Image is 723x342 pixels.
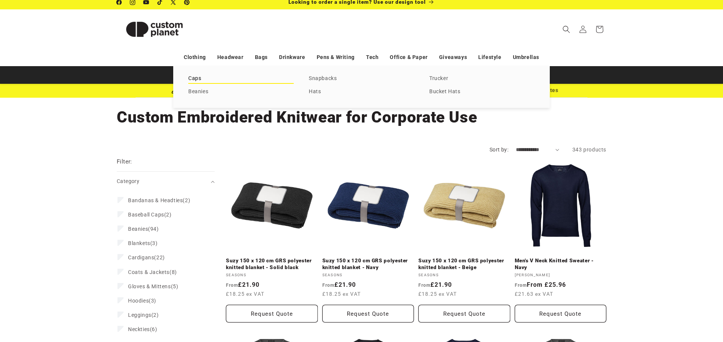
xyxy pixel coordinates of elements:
[128,269,169,275] span: Coats & Jackets
[128,254,154,260] span: Cardigans
[439,51,467,64] a: Giveaways
[322,257,414,271] a: Suzy 150 x 120 cm GRS polyester knitted blanket - Navy
[418,305,510,322] button: Request Quote
[114,9,195,49] a: Custom Planet
[226,257,318,271] a: Suzy 150 x 120 cm GRS polyester knitted blanket - Solid black
[128,225,159,232] span: (94)
[128,197,190,204] span: (2)
[558,21,575,38] summary: Search
[128,326,157,333] span: (6)
[572,147,606,153] span: 343 products
[513,51,539,64] a: Umbrellas
[128,312,159,318] span: (2)
[515,257,607,271] a: Men's V Neck Knitted Sweater - Navy
[184,51,206,64] a: Clothing
[317,51,355,64] a: Pens & Writing
[117,178,139,184] span: Category
[128,197,183,203] span: Bandanas & Headties
[366,51,378,64] a: Tech
[128,283,171,289] span: Gloves & Mittens
[117,172,215,191] summary: Category (0 selected)
[429,74,535,84] a: Trucker
[117,107,606,127] h1: Custom Embroidered Knitwear for Corporate Use
[309,87,414,97] a: Hats
[128,269,177,275] span: (8)
[515,305,607,322] button: Request Quote
[128,226,148,232] span: Beanies
[226,305,318,322] button: Request Quote
[128,212,164,218] span: Baseball Caps
[128,298,149,304] span: Hoodies
[128,283,178,290] span: (5)
[255,51,268,64] a: Bags
[128,297,156,304] span: (3)
[322,305,414,322] button: Request Quote
[309,74,414,84] a: Snapbacks
[128,312,151,318] span: Leggings
[128,326,150,332] span: Neckties
[490,147,508,153] label: Sort by:
[594,261,723,342] iframe: Chat Widget
[188,74,294,84] a: Caps
[390,51,427,64] a: Office & Paper
[128,211,172,218] span: (2)
[217,51,244,64] a: Headwear
[429,87,535,97] a: Bucket Hats
[478,51,501,64] a: Lifestyle
[188,87,294,97] a: Beanies
[418,257,510,271] a: Suzy 150 x 120 cm GRS polyester knitted blanket - Beige
[279,51,305,64] a: Drinkware
[117,157,132,166] h2: Filter:
[128,254,165,261] span: (22)
[128,240,150,246] span: Blankets
[128,240,158,247] span: (3)
[117,12,192,46] img: Custom Planet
